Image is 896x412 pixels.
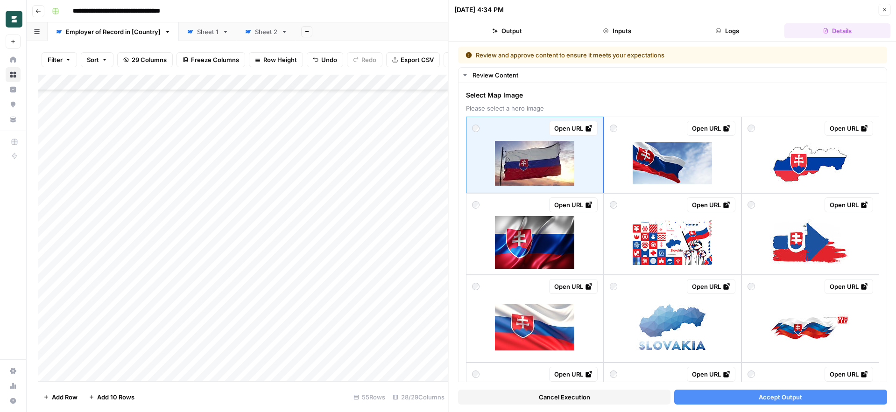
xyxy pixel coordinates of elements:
button: Cancel Execution [458,390,670,405]
a: Employer of Record in [Country] [48,22,179,41]
a: Browse [6,67,21,82]
a: Open URL [824,279,873,294]
button: Filter [42,52,77,67]
button: Export CSV [386,52,440,67]
a: Open URL [686,197,735,212]
a: Sheet 2 [237,22,296,41]
button: Logs [674,23,781,38]
img: flag-of-slovakia-waving-in-the-wind-against-deep-beautiful-sky-3d-illustration.jpg [495,141,574,186]
a: Open URL [549,121,597,136]
div: Open URL [554,124,592,133]
a: Open URL [686,279,735,294]
button: Row Height [249,52,303,67]
span: Accept Output [759,392,802,402]
button: Accept Output [674,390,887,405]
span: Cancel Execution [538,392,590,402]
div: 28/29 Columns [389,390,448,405]
a: Open URL [549,367,597,382]
img: slovakia-happy-independence-day-17th-of-july-banner-slovakia-abstract-flag-ribbon-background.jpg [770,314,850,341]
button: Review Content [459,68,887,83]
a: Settings [6,363,21,378]
div: Open URL [829,200,868,209]
span: Sort [87,55,99,64]
img: close-up-of-slovakia-national-flag-waving-in-the-wind-on-a-clear-day.jpg [633,142,712,184]
button: Freeze Columns [176,52,245,67]
a: Usage [6,378,21,393]
button: Undo [307,52,343,67]
button: Details [784,23,890,38]
div: Sheet 1 [197,27,219,36]
span: Add Row [52,392,78,402]
div: Employer of Record in [Country] [66,27,161,36]
span: Row Height [263,55,297,64]
a: Open URL [549,197,597,212]
button: Output [454,23,561,38]
a: Open URL [686,121,735,136]
img: low-poly-map-of-slovakia-geometric-illustration-of-the-country-slovakia-polygonal-map.jpg [633,298,712,356]
div: 55 Rows [350,390,389,405]
div: Open URL [554,200,592,209]
span: Export CSV [401,55,434,64]
span: 29 Columns [132,55,167,64]
a: Open URL [824,367,873,382]
button: Add 10 Rows [83,390,140,405]
a: Open URL [686,367,735,382]
img: slovakia-3d-flag.jpg [495,216,574,269]
span: Redo [361,55,376,64]
a: Sheet 1 [179,22,237,41]
img: slovakia-flag-czech-republic-flag-vector-hand-painted-with-rounded-brush.jpg [770,219,850,265]
img: slovakia-map-with-flag.jpg [770,140,850,187]
div: Open URL [691,370,730,379]
a: Open URL [824,121,873,136]
div: Open URL [554,282,592,291]
span: Undo [321,55,337,64]
div: [DATE] 4:34 PM [454,5,504,14]
a: Open URL [824,197,873,212]
span: Select Map Image [466,91,879,100]
button: 29 Columns [117,52,173,67]
div: Open URL [829,282,868,291]
button: Help + Support [6,393,21,408]
div: Sheet 2 [255,27,277,36]
div: Open URL [829,370,868,379]
div: Review Content [473,70,881,80]
button: Add Row [38,390,83,405]
a: Opportunities [6,97,21,112]
span: Please select a hero image [466,104,879,113]
span: Freeze Columns [191,55,239,64]
div: Open URL [691,282,730,291]
div: Open URL [554,370,592,379]
div: Review and approve content to ensure it meets your expectations [466,50,772,60]
button: Workspace: Borderless [6,7,21,31]
span: Filter [48,55,63,64]
a: Your Data [6,112,21,127]
span: Add 10 Rows [97,392,134,402]
div: Open URL [691,200,730,209]
div: Open URL [829,124,868,133]
button: Sort [81,52,113,67]
button: Inputs [564,23,670,38]
img: slovakia-national-day-banner-with-slovak-flag-colors-theme-background-and-geometric-abstract.jpg [633,220,712,265]
img: flag-of-slovakia-waved-highly-detailed-fabric-texture.jpg [495,304,574,350]
a: Insights [6,82,21,97]
div: Open URL [691,124,730,133]
a: Open URL [549,279,597,294]
img: Borderless Logo [6,11,22,28]
a: Home [6,52,21,67]
button: Redo [347,52,382,67]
